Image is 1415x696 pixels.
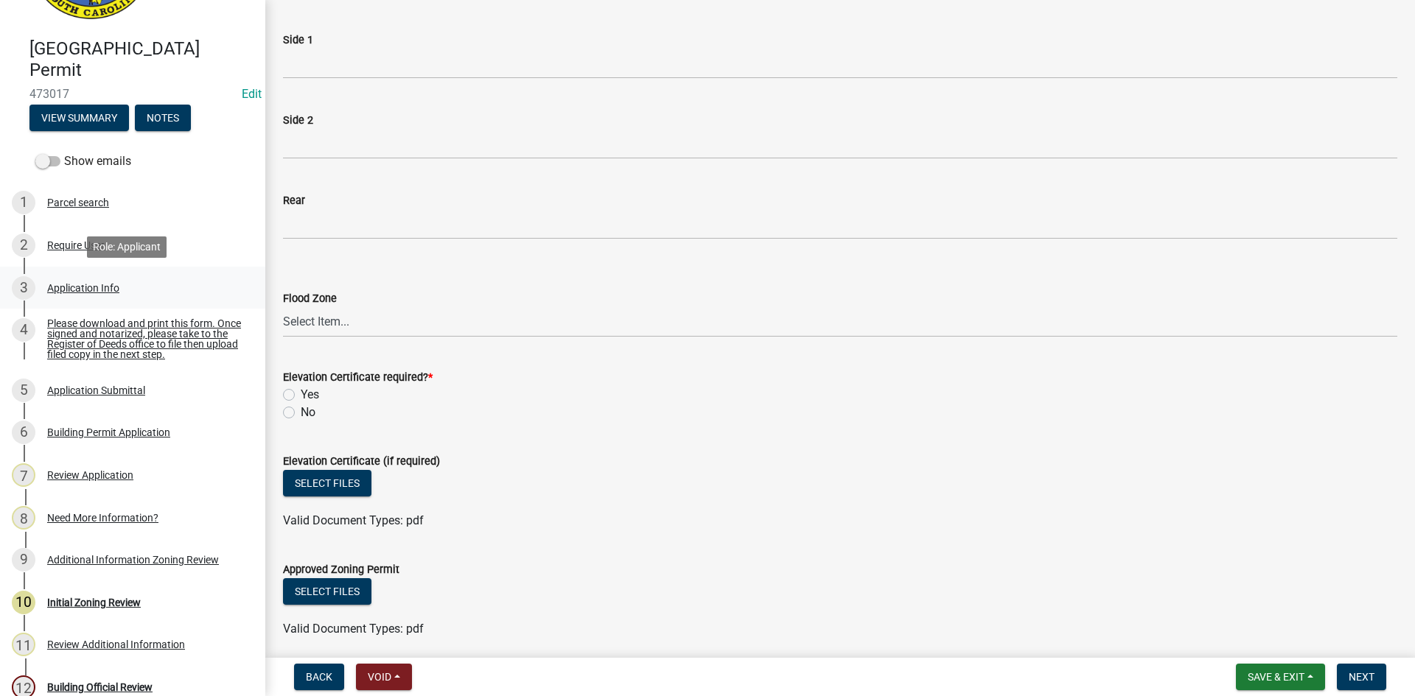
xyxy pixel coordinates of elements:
[283,196,305,206] label: Rear
[12,276,35,300] div: 3
[283,35,313,46] label: Side 1
[1236,664,1325,690] button: Save & Exit
[306,671,332,683] span: Back
[47,682,153,692] div: Building Official Review
[242,87,262,101] a: Edit
[242,87,262,101] wm-modal-confirm: Edit Application Number
[47,513,158,523] div: Need More Information?
[12,421,35,444] div: 6
[1337,664,1386,690] button: Next
[35,152,131,170] label: Show emails
[12,191,35,214] div: 1
[12,233,35,257] div: 2
[12,633,35,656] div: 11
[283,513,424,527] span: Valid Document Types: pdf
[47,639,185,650] div: Review Additional Information
[368,671,391,683] span: Void
[1349,671,1374,683] span: Next
[283,470,371,496] button: Select files
[47,555,219,565] div: Additional Information Zoning Review
[47,318,242,359] div: Please download and print this form. Once signed and notarized, please take to the Register of De...
[283,457,440,467] label: Elevation Certificate (if required)
[87,236,167,258] div: Role: Applicant
[135,105,191,131] button: Notes
[294,664,344,690] button: Back
[47,283,119,293] div: Application Info
[283,565,399,575] label: Approved Zoning Permit
[283,373,433,383] label: Elevation Certificate required?
[283,578,371,605] button: Select files
[283,116,313,126] label: Side 2
[47,597,141,608] div: Initial Zoning Review
[283,294,337,304] label: Flood Zone
[1248,671,1304,683] span: Save & Exit
[47,470,133,480] div: Review Application
[47,197,109,208] div: Parcel search
[29,38,254,81] h4: [GEOGRAPHIC_DATA] Permit
[301,404,315,421] label: No
[12,548,35,572] div: 9
[12,591,35,614] div: 10
[12,318,35,342] div: 4
[12,506,35,530] div: 8
[12,379,35,402] div: 5
[29,105,129,131] button: View Summary
[301,386,319,404] label: Yes
[47,240,105,250] div: Require User
[12,463,35,487] div: 7
[29,87,236,101] span: 473017
[356,664,412,690] button: Void
[29,113,129,124] wm-modal-confirm: Summary
[135,113,191,124] wm-modal-confirm: Notes
[47,427,170,437] div: Building Permit Application
[283,622,424,636] span: Valid Document Types: pdf
[47,385,145,396] div: Application Submittal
